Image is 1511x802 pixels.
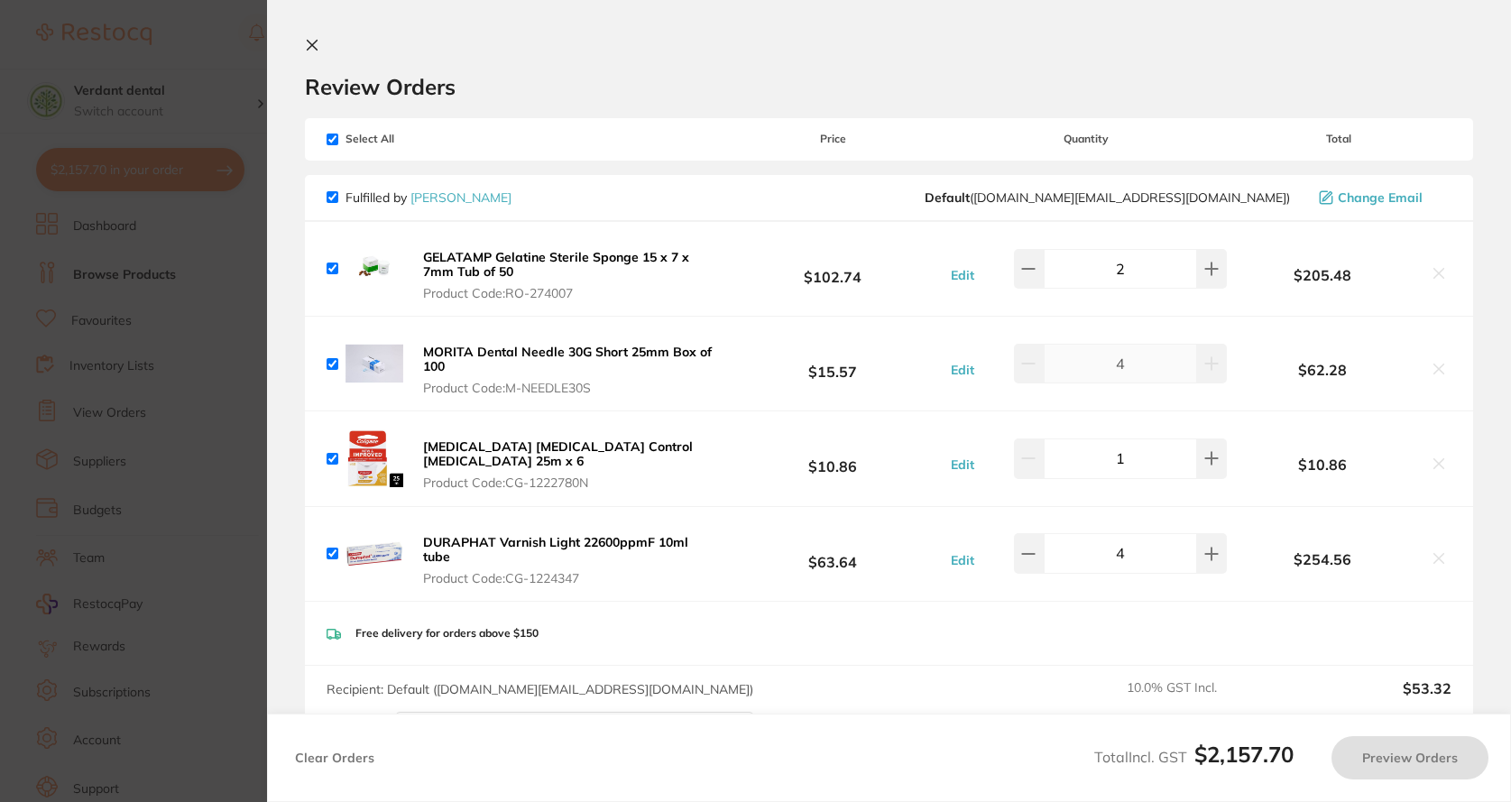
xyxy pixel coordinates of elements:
b: GELATAMP Gelatine Sterile Sponge 15 x 7 x 7mm Tub of 50 [423,249,689,280]
span: Price [720,133,944,145]
b: $15.57 [720,347,944,381]
b: $10.86 [720,442,944,475]
img: bWl6NWQ1NA [346,335,403,392]
button: Edit [945,552,980,568]
b: $2,157.70 [1194,741,1294,768]
b: Default [925,189,970,206]
b: $62.28 [1227,362,1419,378]
span: Product Code: CG-1224347 [423,571,714,585]
h2: Review Orders [305,73,1473,100]
b: [MEDICAL_DATA] [MEDICAL_DATA] Control [MEDICAL_DATA] 25m x 6 [423,438,693,469]
span: Total [1227,133,1451,145]
b: $10.86 [1227,456,1419,473]
span: Recipient: Default ( [DOMAIN_NAME][EMAIL_ADDRESS][DOMAIN_NAME] ) [327,681,753,697]
p: Free delivery for orders above $150 [355,627,539,640]
a: [PERSON_NAME] [410,189,511,206]
button: [MEDICAL_DATA] [MEDICAL_DATA] Control [MEDICAL_DATA] 25m x 6 Product Code:CG-1222780N [418,438,720,491]
span: Change Email [1338,190,1423,205]
img: Y2lzZHprZQ [346,429,403,487]
button: GELATAMP Gelatine Sterile Sponge 15 x 7 x 7mm Tub of 50 Product Code:RO-274007 [418,249,720,301]
span: Product Code: M-NEEDLE30S [423,381,714,395]
span: customer.care@henryschein.com.au [925,190,1290,205]
b: $102.74 [720,252,944,285]
button: Edit [945,267,980,283]
button: DURAPHAT Varnish Light 22600ppmF 10ml tube Product Code:CG-1224347 [418,534,720,586]
span: Total Incl. GST [1094,748,1294,766]
img: bzVrNndubw [346,240,403,298]
span: Quantity [945,133,1227,145]
button: MORITA Dental Needle 30G Short 25mm Box of 100 Product Code:M-NEEDLE30S [418,344,720,396]
span: 10.0 % GST Incl. [1127,680,1282,720]
b: MORITA Dental Needle 30G Short 25mm Box of 100 [423,344,712,374]
output: $53.32 [1296,680,1451,720]
button: Clear Orders [290,736,380,779]
b: $63.64 [720,537,944,570]
label: Message: [327,712,382,727]
span: Select All [327,133,507,145]
button: Edit [945,456,980,473]
b: $254.56 [1227,551,1419,567]
span: Product Code: CG-1222780N [423,475,714,490]
b: DURAPHAT Varnish Light 22600ppmF 10ml tube [423,534,688,565]
img: aWphMnJreA [346,525,403,583]
button: Edit [945,362,980,378]
button: Preview Orders [1331,736,1488,779]
span: Product Code: RO-274007 [423,286,714,300]
p: Fulfilled by [346,190,511,205]
button: Change Email [1313,189,1451,206]
b: $205.48 [1227,267,1419,283]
